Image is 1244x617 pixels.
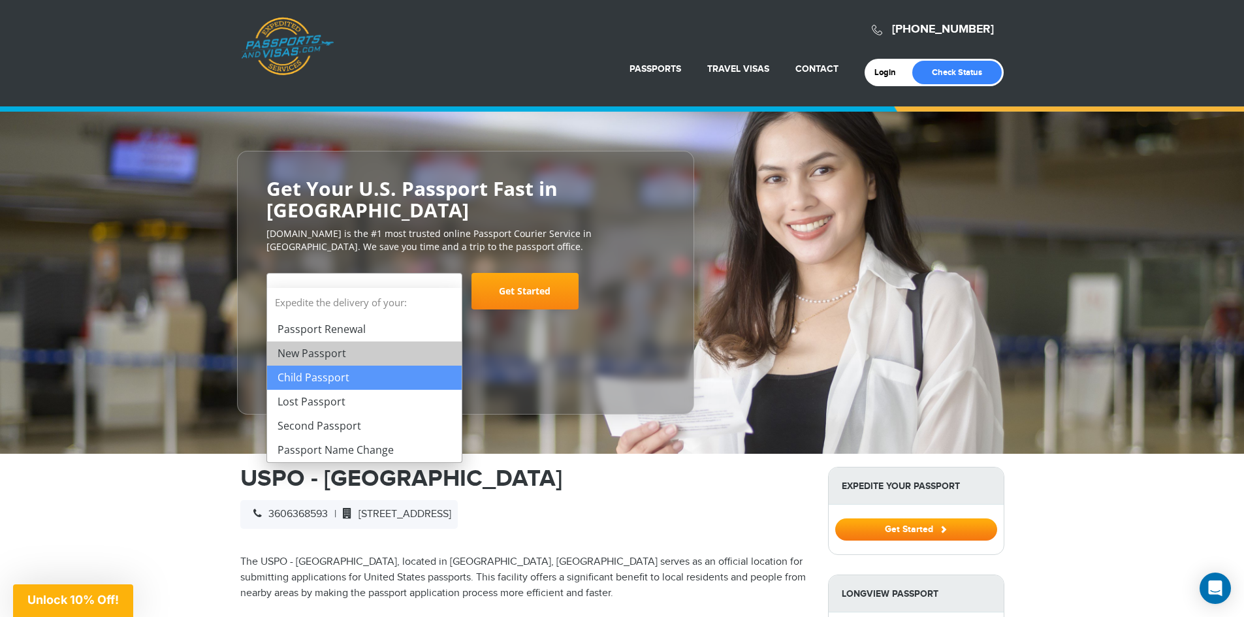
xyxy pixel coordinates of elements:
[267,288,462,462] li: Expedite the delivery of your:
[267,438,462,462] li: Passport Name Change
[266,316,665,329] span: Starting at $199 + government fees
[912,61,1002,84] a: Check Status
[266,227,665,253] p: [DOMAIN_NAME] is the #1 most trusted online Passport Courier Service in [GEOGRAPHIC_DATA]. We sav...
[267,341,462,366] li: New Passport
[240,467,808,490] h1: USPO - [GEOGRAPHIC_DATA]
[267,366,462,390] li: Child Passport
[630,63,681,74] a: Passports
[240,554,808,601] p: The USPO - [GEOGRAPHIC_DATA], located in [GEOGRAPHIC_DATA], [GEOGRAPHIC_DATA] serves as an offici...
[13,584,133,617] div: Unlock 10% Off!
[892,22,994,37] a: [PHONE_NUMBER]
[795,63,838,74] a: Contact
[240,500,458,529] div: |
[835,518,997,541] button: Get Started
[267,317,462,341] li: Passport Renewal
[336,508,451,520] span: [STREET_ADDRESS]
[1200,573,1231,604] div: Open Intercom Messenger
[266,178,665,221] h2: Get Your U.S. Passport Fast in [GEOGRAPHIC_DATA]
[266,273,462,309] span: Select Your Service
[829,575,1004,612] strong: Longview Passport
[829,467,1004,505] strong: Expedite Your Passport
[707,63,769,74] a: Travel Visas
[471,273,579,309] a: Get Started
[277,278,449,315] span: Select Your Service
[277,285,381,300] span: Select Your Service
[241,17,334,76] a: Passports & [DOMAIN_NAME]
[267,414,462,438] li: Second Passport
[267,288,462,317] strong: Expedite the delivery of your:
[835,524,997,534] a: Get Started
[874,67,905,78] a: Login
[27,593,119,607] span: Unlock 10% Off!
[267,390,462,414] li: Lost Passport
[247,508,328,520] span: 3606368593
